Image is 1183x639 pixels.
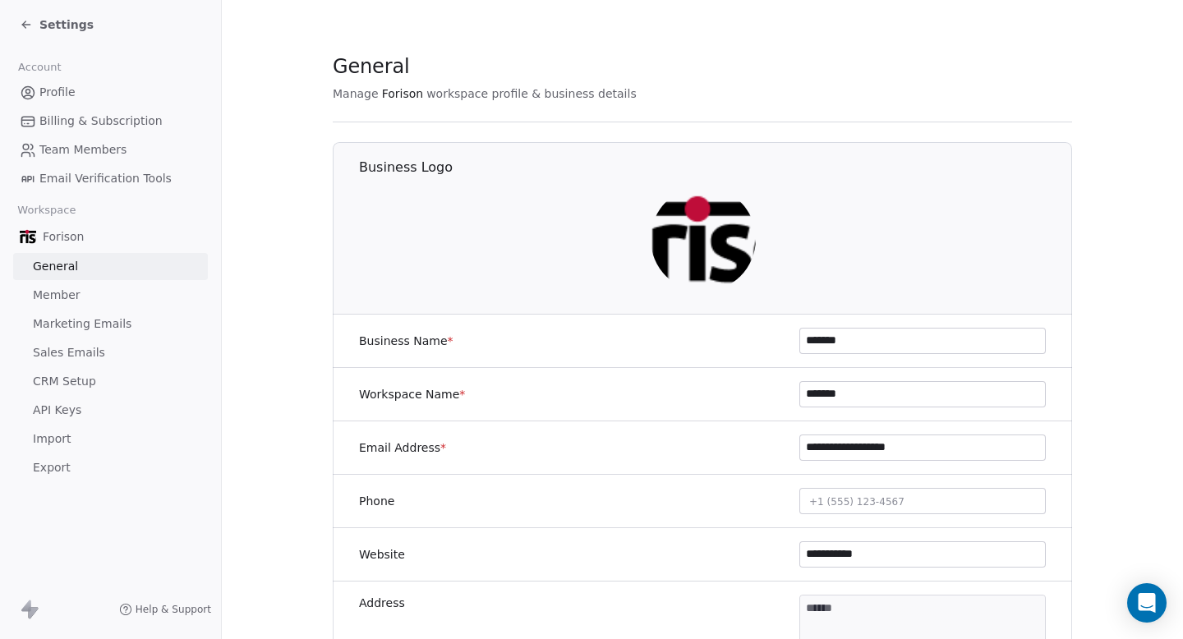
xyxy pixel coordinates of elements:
[359,493,394,509] label: Phone
[11,198,83,223] span: Workspace
[1127,583,1167,623] div: Open Intercom Messenger
[33,287,81,304] span: Member
[359,386,465,402] label: Workspace Name
[43,228,85,245] span: Forison
[33,344,105,361] span: Sales Emails
[182,97,277,108] div: Keywords by Traffic
[163,95,177,108] img: tab_keywords_by_traffic_grey.svg
[359,333,453,349] label: Business Name
[359,546,405,563] label: Website
[136,603,211,616] span: Help & Support
[33,373,96,390] span: CRM Setup
[33,315,131,333] span: Marketing Emails
[13,397,208,424] a: API Keys
[39,170,172,187] span: Email Verification Tools
[39,16,94,33] span: Settings
[39,141,127,159] span: Team Members
[26,26,39,39] img: logo_orange.svg
[13,339,208,366] a: Sales Emails
[119,603,211,616] a: Help & Support
[809,496,905,508] span: +1 (555) 123-4567
[426,85,637,102] span: workspace profile & business details
[39,84,76,101] span: Profile
[11,55,68,80] span: Account
[359,439,446,456] label: Email Address
[33,459,71,476] span: Export
[382,85,424,102] span: Forison
[33,258,78,275] span: General
[13,454,208,481] a: Export
[20,16,94,33] a: Settings
[39,113,163,130] span: Billing & Subscription
[13,282,208,309] a: Member
[13,368,208,395] a: CRM Setup
[33,402,81,419] span: API Keys
[799,488,1046,514] button: +1 (555) 123-4567
[13,165,208,192] a: Email Verification Tools
[43,43,181,56] div: Domain: [DOMAIN_NAME]
[13,108,208,135] a: Billing & Subscription
[333,54,410,79] span: General
[13,425,208,453] a: Import
[359,159,1073,177] h1: Business Logo
[333,85,379,102] span: Manage
[359,595,405,611] label: Address
[13,136,208,163] a: Team Members
[46,26,81,39] div: v 4.0.25
[44,95,58,108] img: tab_domain_overview_orange.svg
[20,228,36,245] img: Logo%20Rectangular%202.png
[651,186,756,292] img: Logo%20Rectangular%202.png
[33,430,71,448] span: Import
[26,43,39,56] img: website_grey.svg
[13,310,208,338] a: Marketing Emails
[13,253,208,280] a: General
[62,97,147,108] div: Domain Overview
[13,79,208,106] a: Profile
